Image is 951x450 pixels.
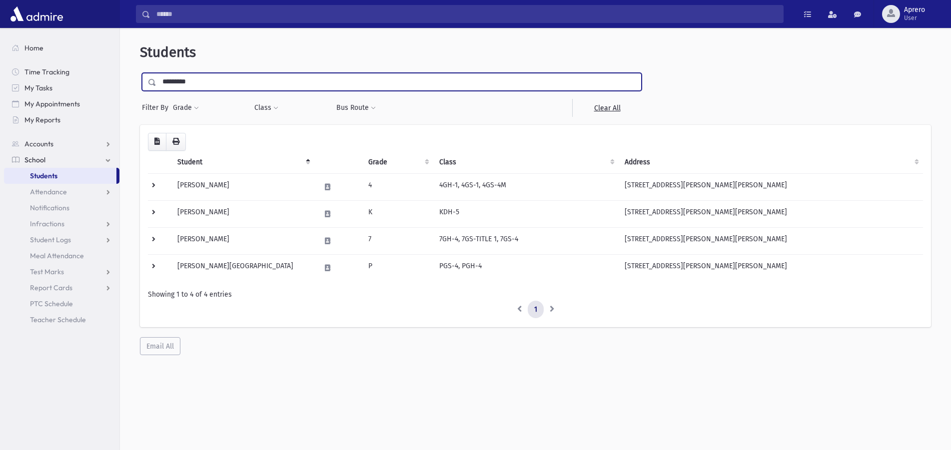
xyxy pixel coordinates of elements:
[528,301,544,319] a: 1
[4,136,119,152] a: Accounts
[904,6,925,14] span: Aprero
[4,64,119,80] a: Time Tracking
[30,315,86,324] span: Teacher Schedule
[24,43,43,52] span: Home
[4,184,119,200] a: Attendance
[30,203,69,212] span: Notifications
[362,227,433,254] td: 7
[150,5,783,23] input: Search
[433,254,619,281] td: PGS-4, PGH-4
[30,235,71,244] span: Student Logs
[619,173,923,200] td: [STREET_ADDRESS][PERSON_NAME][PERSON_NAME]
[362,200,433,227] td: K
[24,155,45,164] span: School
[171,173,314,200] td: [PERSON_NAME]
[4,96,119,112] a: My Appointments
[171,227,314,254] td: [PERSON_NAME]
[30,283,72,292] span: Report Cards
[4,216,119,232] a: Infractions
[619,151,923,174] th: Address: activate to sort column ascending
[362,151,433,174] th: Grade: activate to sort column ascending
[171,254,314,281] td: [PERSON_NAME][GEOGRAPHIC_DATA]
[30,299,73,308] span: PTC Schedule
[4,200,119,216] a: Notifications
[24,99,80,108] span: My Appointments
[166,133,186,151] button: Print
[433,227,619,254] td: 7GH-4, 7GS-TITLE 1, 7GS-4
[619,200,923,227] td: [STREET_ADDRESS][PERSON_NAME][PERSON_NAME]
[619,227,923,254] td: [STREET_ADDRESS][PERSON_NAME][PERSON_NAME]
[30,219,64,228] span: Infractions
[362,254,433,281] td: P
[433,173,619,200] td: 4GH-1, 4GS-1, 4GS-4M
[171,151,314,174] th: Student: activate to sort column descending
[619,254,923,281] td: [STREET_ADDRESS][PERSON_NAME][PERSON_NAME]
[4,264,119,280] a: Test Marks
[336,99,376,117] button: Bus Route
[4,80,119,96] a: My Tasks
[30,171,57,180] span: Students
[140,337,180,355] button: Email All
[4,280,119,296] a: Report Cards
[433,200,619,227] td: KDH-5
[362,173,433,200] td: 4
[140,44,196,60] span: Students
[4,112,119,128] a: My Reports
[148,133,166,151] button: CSV
[4,312,119,328] a: Teacher Schedule
[4,248,119,264] a: Meal Attendance
[30,267,64,276] span: Test Marks
[904,14,925,22] span: User
[172,99,199,117] button: Grade
[24,139,53,148] span: Accounts
[24,83,52,92] span: My Tasks
[171,200,314,227] td: [PERSON_NAME]
[8,4,65,24] img: AdmirePro
[254,99,279,117] button: Class
[433,151,619,174] th: Class: activate to sort column ascending
[24,115,60,124] span: My Reports
[572,99,642,117] a: Clear All
[4,232,119,248] a: Student Logs
[24,67,69,76] span: Time Tracking
[30,187,67,196] span: Attendance
[142,102,172,113] span: Filter By
[4,296,119,312] a: PTC Schedule
[4,168,116,184] a: Students
[4,40,119,56] a: Home
[148,289,923,300] div: Showing 1 to 4 of 4 entries
[30,251,84,260] span: Meal Attendance
[4,152,119,168] a: School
